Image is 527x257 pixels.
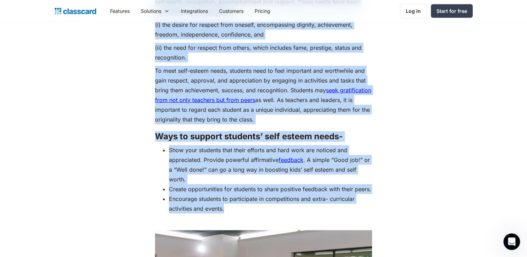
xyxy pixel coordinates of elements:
a: Log in [400,4,427,18]
li: Create opportunities for students to share positive feedback with their peers. [169,184,372,194]
a: Pricing [249,3,276,19]
a: home [55,6,96,16]
a: Features [104,3,135,19]
div: Start for free [436,7,467,15]
div: Log in [406,7,421,15]
iframe: Intercom live chat [503,233,520,250]
div: Solutions [141,7,161,15]
p: (i) the desire for respect from oneself, encompassing dignity, achievement, freedom, independence... [155,20,372,39]
a: seek gratification from not only teachers but from peers [155,87,371,103]
li: Encourage students to participate in competitions and extra- curricular activities and events. [169,194,372,213]
p: (ii) the need for respect from others, which includes fame, prestige, status and recognition. [155,43,372,62]
div: Solutions [135,3,175,19]
a: Integrations [175,3,214,19]
h3: Ways to support students’ self esteem needs- [155,131,372,142]
a: Start for free [431,4,473,18]
p: To meet self-esteem needs, students need to feel important and worthwhile and gain respect, appro... [155,66,372,124]
p: ‍ [155,217,372,227]
a: feedback [279,156,303,163]
a: Customers [214,3,249,19]
li: Show your students that their efforts and hard work are noticed and appreciated. Provide powerful... [169,145,372,184]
